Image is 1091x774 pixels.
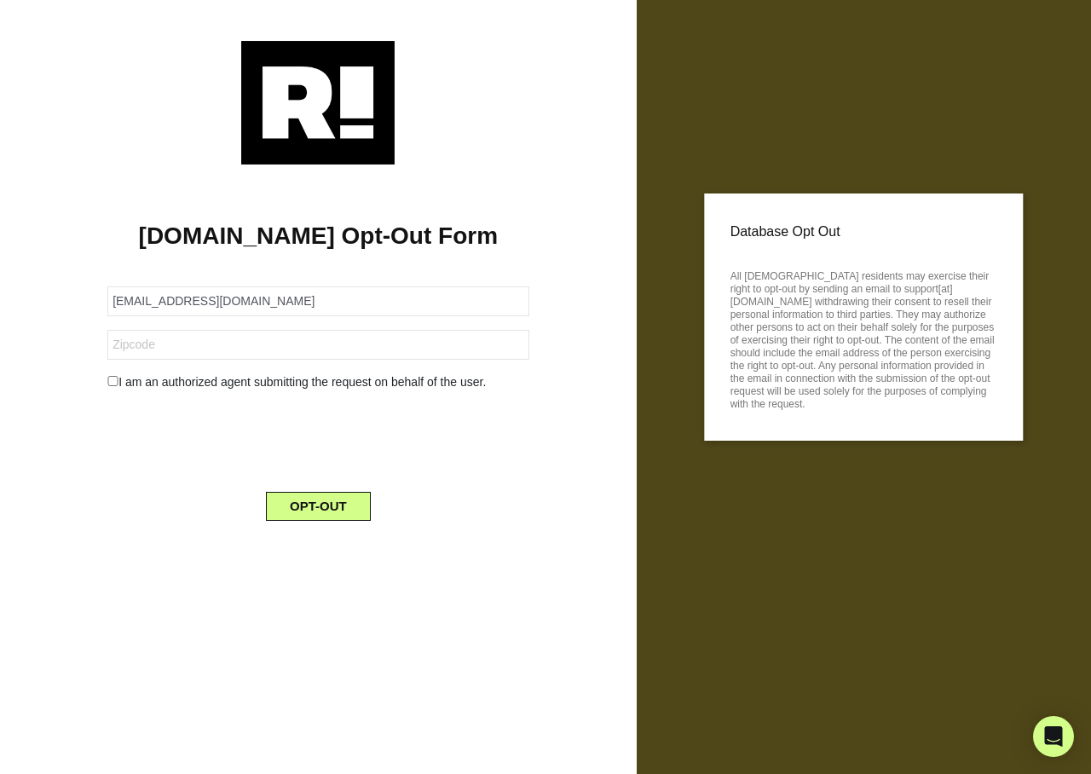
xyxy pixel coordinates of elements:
[188,405,447,471] iframe: reCAPTCHA
[107,330,528,360] input: Zipcode
[1033,716,1074,757] div: Open Intercom Messenger
[107,286,528,316] input: Email Address
[241,41,395,165] img: Retention.com
[730,265,997,411] p: All [DEMOGRAPHIC_DATA] residents may exercise their right to opt-out by sending an email to suppo...
[26,222,611,251] h1: [DOMAIN_NAME] Opt-Out Form
[95,373,541,391] div: I am an authorized agent submitting the request on behalf of the user.
[730,219,997,245] p: Database Opt Out
[266,492,371,521] button: OPT-OUT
